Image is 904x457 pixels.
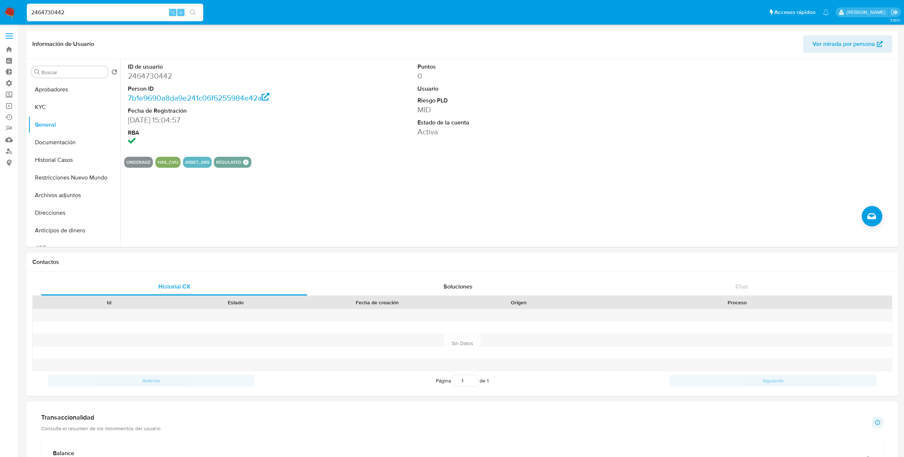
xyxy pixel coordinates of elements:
[28,222,120,239] button: Anticipos de dinero
[28,186,120,204] button: Archivos adjuntos
[28,134,120,151] button: Documentación
[735,282,748,291] span: Chat
[28,169,120,186] button: Restricciones Nuevo Mundo
[891,8,898,16] a: Salir
[158,282,190,291] span: Historial CX
[32,258,892,266] h1: Contactos
[27,8,203,17] input: Buscar usuario o caso...
[48,375,255,387] button: Anterior
[417,85,603,93] dt: Usuario
[487,377,489,384] span: 1
[42,69,105,76] input: Buscar
[28,116,120,134] button: General
[417,97,603,105] dt: Riesgo PLD
[128,107,313,115] dt: Fecha de Registración
[111,69,117,77] button: Volver al orden por defecto
[128,93,269,103] a: 7b1e9690a8da9e241c06f6255984e42a
[28,98,120,116] button: KYC
[417,127,603,137] dd: Activa
[185,7,200,18] button: search-icon
[32,40,94,48] h1: Información de Usuario
[128,115,313,125] dd: [DATE] 15:04:57
[417,105,603,115] dd: MID
[28,151,120,169] button: Historial Casos
[417,63,603,71] dt: Puntos
[180,9,182,16] span: s
[304,299,450,306] div: Fecha de creación
[28,204,120,222] button: Direcciones
[417,71,603,81] dd: 0
[177,299,294,306] div: Estado
[670,375,877,387] button: Siguiente
[460,299,577,306] div: Origen
[128,129,313,137] dt: RBA
[823,9,829,15] a: Notificaciones
[436,375,489,387] span: Página de
[847,9,888,16] p: jessica.fukman@mercadolibre.com
[417,119,603,127] dt: Estado de la cuenta
[803,35,892,53] button: Ver mirada por persona
[51,299,167,306] div: Id
[128,63,313,71] dt: ID de usuario
[28,239,120,257] button: CBT
[774,8,815,16] span: Accesos rápidos
[587,299,887,306] div: Proceso
[128,71,313,81] dd: 2464730442
[170,9,175,16] span: ⌥
[812,35,875,53] span: Ver mirada por persona
[28,81,120,98] button: Aprobadores
[34,69,40,75] button: Buscar
[444,282,473,291] span: Soluciones
[128,85,313,93] dt: Person ID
